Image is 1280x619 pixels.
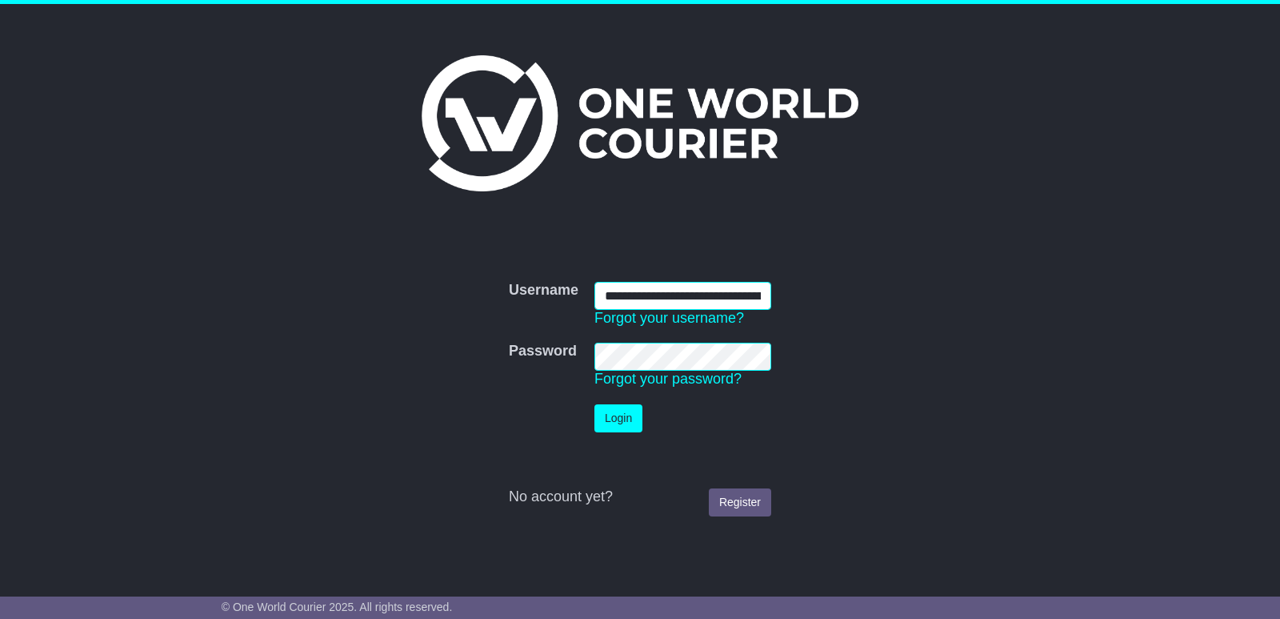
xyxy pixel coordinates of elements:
label: Password [509,343,577,360]
label: Username [509,282,578,299]
button: Login [594,404,642,432]
img: One World [422,55,858,191]
span: © One World Courier 2025. All rights reserved. [222,601,453,613]
div: No account yet? [509,488,771,506]
a: Forgot your password? [594,371,742,387]
a: Register [709,488,771,517]
a: Forgot your username? [594,310,744,326]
